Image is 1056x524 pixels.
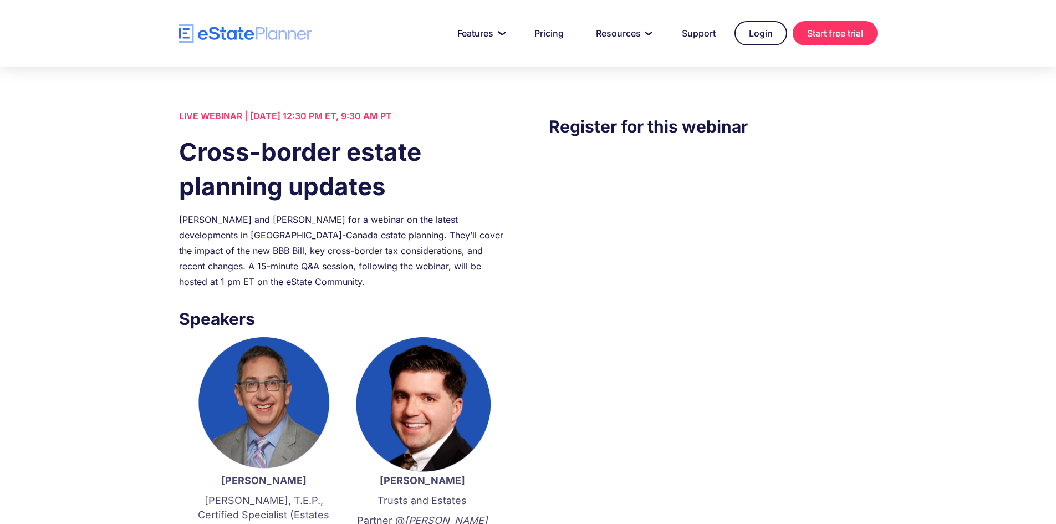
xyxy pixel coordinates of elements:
div: LIVE WEBINAR | [DATE] 12:30 PM ET, 9:30 AM PT [179,108,507,124]
h3: Speakers [179,306,507,332]
p: Trusts and Estates [354,494,491,508]
a: Support [669,22,729,44]
a: Start free trial [793,21,878,45]
strong: [PERSON_NAME] [221,475,307,486]
a: home [179,24,312,43]
a: Resources [583,22,663,44]
strong: [PERSON_NAME] [380,475,465,486]
h1: Cross-border estate planning updates [179,135,507,204]
a: Pricing [521,22,577,44]
a: Features [444,22,516,44]
a: Login [734,21,787,45]
h3: Register for this webinar [549,114,877,139]
div: [PERSON_NAME] and [PERSON_NAME] for a webinar on the latest developments in [GEOGRAPHIC_DATA]-Can... [179,212,507,289]
iframe: Form 0 [549,161,877,350]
